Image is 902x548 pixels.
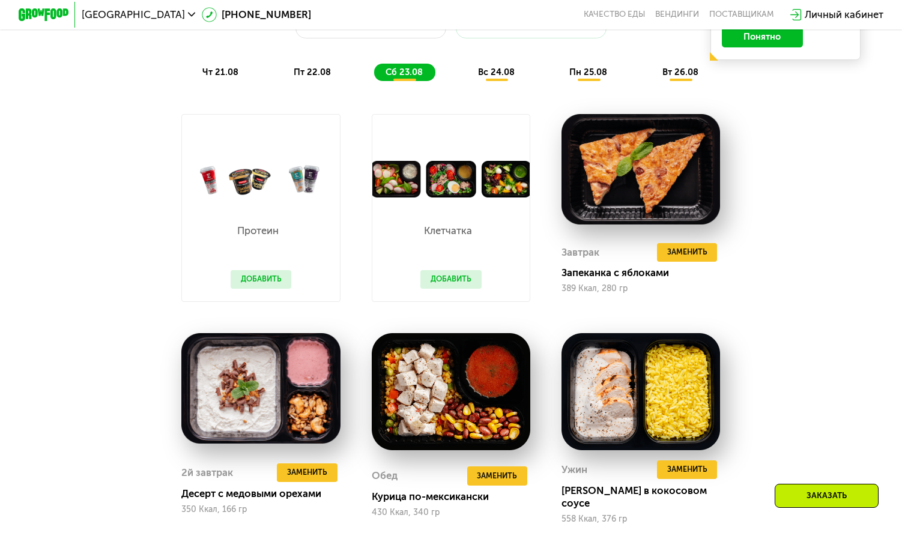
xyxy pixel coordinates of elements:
div: Личный кабинет [805,7,883,22]
a: Качество еды [584,10,645,20]
a: Вендинги [655,10,699,20]
button: Заменить [467,466,527,485]
div: 430 Ккал, 340 гр [372,508,530,517]
button: Заменить [657,243,717,262]
div: Десерт с медовыми орехами [181,487,350,500]
span: вт 26.08 [662,67,698,77]
div: Заказать [775,484,879,508]
span: Заменить [667,463,707,476]
span: пн 25.08 [569,67,607,77]
div: [PERSON_NAME] в кокосовом соусе [561,484,730,510]
button: Заменить [657,460,717,479]
button: Понятно [722,27,803,47]
span: Заменить [477,470,517,483]
div: Курица по-мексикански [372,490,540,503]
button: Добавить [231,270,291,289]
div: 558 Ккал, 376 гр [561,514,720,524]
div: Обед [372,466,398,485]
span: [GEOGRAPHIC_DATA] [82,10,185,20]
div: Запеканка с яблоками [561,266,730,279]
div: 2й завтрак [181,463,233,482]
div: Ужин [561,460,587,479]
p: Протеин [231,226,285,236]
span: Заменить [667,246,707,259]
span: Заменить [287,466,327,479]
span: чт 21.08 [202,67,238,77]
div: 389 Ккал, 280 гр [561,284,720,294]
button: Заменить [277,463,337,482]
span: пт 22.08 [294,67,331,77]
button: Добавить [420,270,481,289]
span: вс 24.08 [478,67,515,77]
div: Завтрак [561,243,599,262]
a: [PHONE_NUMBER] [202,7,311,22]
p: Клетчатка [420,226,475,236]
div: 350 Ккал, 166 гр [181,505,340,514]
span: сб 23.08 [386,67,423,77]
div: поставщикам [709,10,774,20]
